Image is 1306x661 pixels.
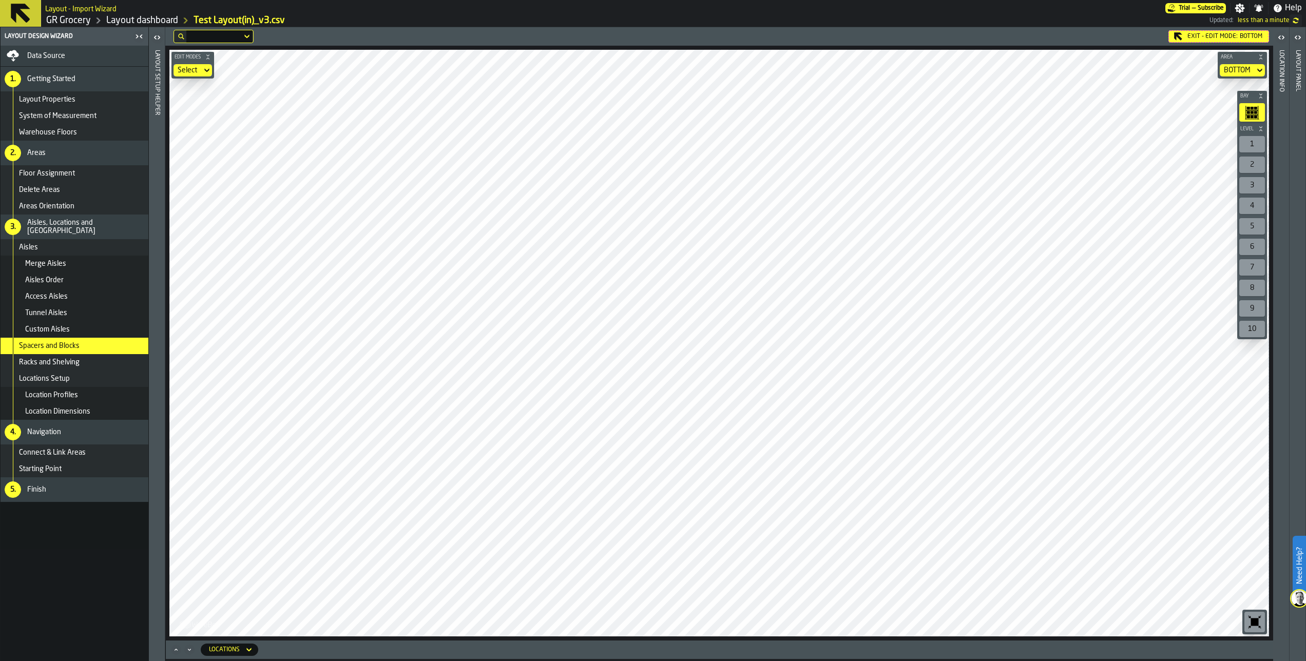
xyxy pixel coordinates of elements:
div: 4 [1239,198,1265,214]
span: BOTTOM [1240,33,1262,40]
span: Areas Orientation [19,202,74,210]
div: 10 [1239,321,1265,337]
label: button-toggle-Settings [1231,3,1249,13]
svg: Reset zoom and position [1246,614,1263,630]
span: Access Aisles [25,293,68,301]
div: 4. [5,424,21,440]
div: button-toolbar-undefined [1242,610,1267,634]
div: button-toolbar-undefined [1237,237,1267,257]
span: Finish [27,485,46,494]
header: Layout Setup Helper [149,27,165,661]
div: button-toolbar-undefined [1237,298,1267,319]
label: button-toggle-Open [1274,29,1289,48]
li: menu Spacers and Blocks [1,338,148,354]
li: menu Warehouse Floors [1,124,148,141]
button: Minimize [183,645,196,655]
nav: Breadcrumb [45,14,627,27]
div: button-toolbar-undefined [1237,319,1267,339]
li: menu Location Profiles [1,387,148,403]
li: menu Aisles Order [1,272,148,288]
div: 3 [1239,177,1265,193]
div: 8 [1239,280,1265,296]
span: Merge Aisles [25,260,66,268]
span: Delete Areas [19,186,60,194]
div: DropdownMenuValue-none [178,66,198,74]
li: menu Access Aisles [1,288,148,305]
span: Aisles [19,243,38,251]
div: 2 [1239,157,1265,173]
div: hide filter [178,33,184,40]
div: 5 [1239,218,1265,235]
li: menu Floor Assignment [1,165,148,182]
div: Exit - Edit Mode: [1168,30,1269,43]
span: Data Source [27,52,65,60]
a: logo-header [171,614,229,634]
li: menu System of Measurement [1,108,148,124]
li: menu Location Dimensions [1,403,148,420]
li: menu Data Source [1,46,148,67]
div: Menu Subscription [1165,3,1226,13]
span: Spacers and Blocks [19,342,80,350]
span: Updated: [1209,17,1234,24]
button: button- [1237,91,1267,101]
div: 6 [1239,239,1265,255]
div: DropdownMenuValue-BOTTOM [1224,66,1251,74]
span: Custom Aisles [25,325,70,334]
div: DropdownMenuValue-BOTTOM [1220,64,1265,76]
span: Areas [27,149,46,157]
div: button-toolbar-undefined [1237,101,1267,124]
label: button-toggle-Close me [132,30,146,43]
span: Layout Properties [19,95,75,104]
label: button-toggle-Open [1291,29,1305,48]
div: DropdownMenuValue-none [174,64,212,76]
div: button-toolbar-undefined [1237,257,1267,278]
label: button-toggle-undefined [1290,14,1302,27]
span: Racks and Shelving [19,358,80,366]
span: Bay [1238,93,1256,99]
li: menu Delete Areas [1,182,148,198]
button: Maximize [170,645,182,655]
div: Layout Design Wizard [3,33,132,40]
label: Need Help? [1294,537,1305,594]
li: menu Aisles, Locations and Bays [1,215,148,239]
span: Area [1219,54,1256,60]
a: link-to-/wh/i/e451d98b-95f6-4604-91ff-c80219f9c36d/import/layout/5f9a6729-f21b-497c-b91e-35f35815... [194,15,285,26]
div: Layout Setup Helper [153,48,161,658]
label: button-toggle-Help [1269,2,1306,14]
div: 7 [1239,259,1265,276]
li: menu Navigation [1,420,148,444]
span: Navigation [27,428,61,436]
span: Location Profiles [25,391,78,399]
li: menu Finish [1,477,148,502]
div: 9 [1239,300,1265,317]
span: Locations Setup [19,375,70,383]
span: Aisles Order [25,276,64,284]
div: button-toolbar-undefined [1237,196,1267,216]
a: link-to-/wh/i/e451d98b-95f6-4604-91ff-c80219f9c36d/pricing/ [1165,3,1226,13]
a: link-to-/wh/i/e451d98b-95f6-4604-91ff-c80219f9c36d [46,15,91,26]
button: button- [171,52,214,62]
span: Tunnel Aisles [25,309,67,317]
li: menu Starting Point [1,461,148,477]
a: link-to-/wh/i/e451d98b-95f6-4604-91ff-c80219f9c36d/designer [106,15,178,26]
span: Getting Started [27,75,75,83]
li: menu Tunnel Aisles [1,305,148,321]
header: Layout panel [1290,27,1305,661]
span: Level [1238,126,1256,132]
label: button-toggle-Open [150,29,164,48]
span: Starting Point [19,465,62,473]
header: Layout Design Wizard [1,27,148,46]
li: menu Racks and Shelving [1,354,148,371]
li: menu Aisles [1,239,148,256]
li: menu Merge Aisles [1,256,148,272]
h2: Sub Title [45,3,117,13]
div: button-toolbar-undefined [1237,175,1267,196]
div: 2. [5,145,21,161]
div: 3. [5,219,21,235]
li: menu Areas [1,141,148,165]
span: Location Dimensions [25,407,90,416]
div: button-toolbar-undefined [1237,278,1267,298]
li: menu Connect & Link Areas [1,444,148,461]
span: — [1192,5,1196,12]
span: Aisles, Locations and [GEOGRAPHIC_DATA] [27,219,144,235]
